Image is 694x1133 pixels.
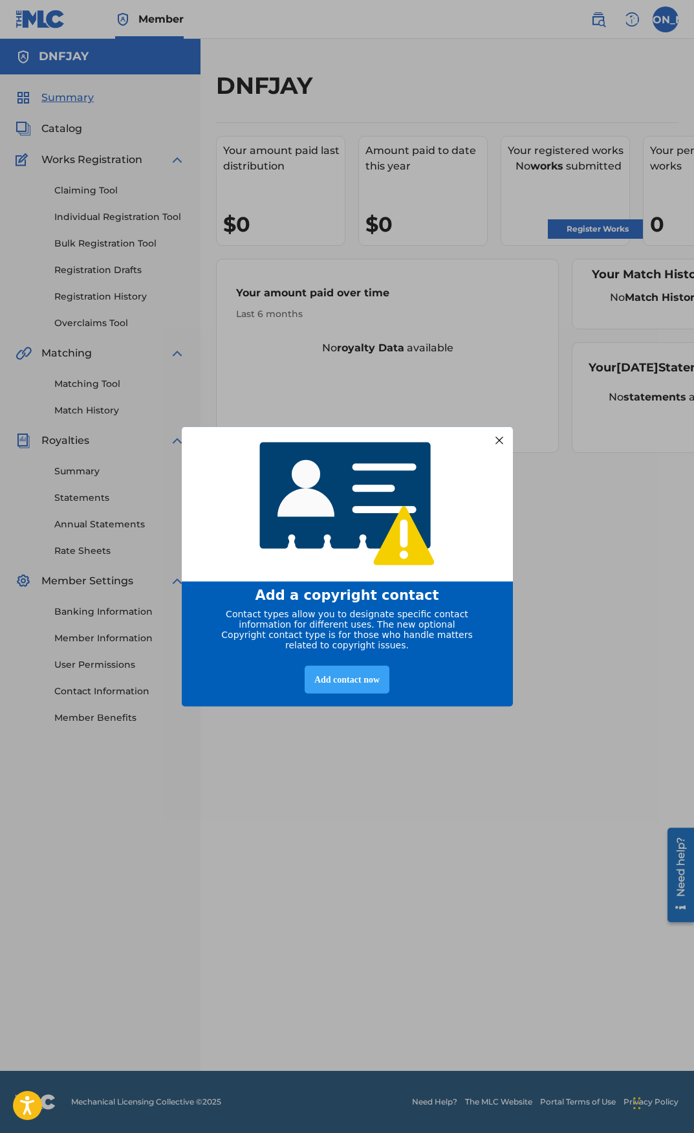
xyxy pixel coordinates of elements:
[305,666,389,694] div: Add contact now
[251,432,444,575] img: 4768233920565408.png
[10,5,36,99] div: Open Resource Center
[198,588,497,603] div: Add a copyright contact
[221,609,472,650] span: Contact types allow you to designate specific contact information for different uses. The new opt...
[14,14,32,74] div: Need help?
[182,426,513,707] div: entering modal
